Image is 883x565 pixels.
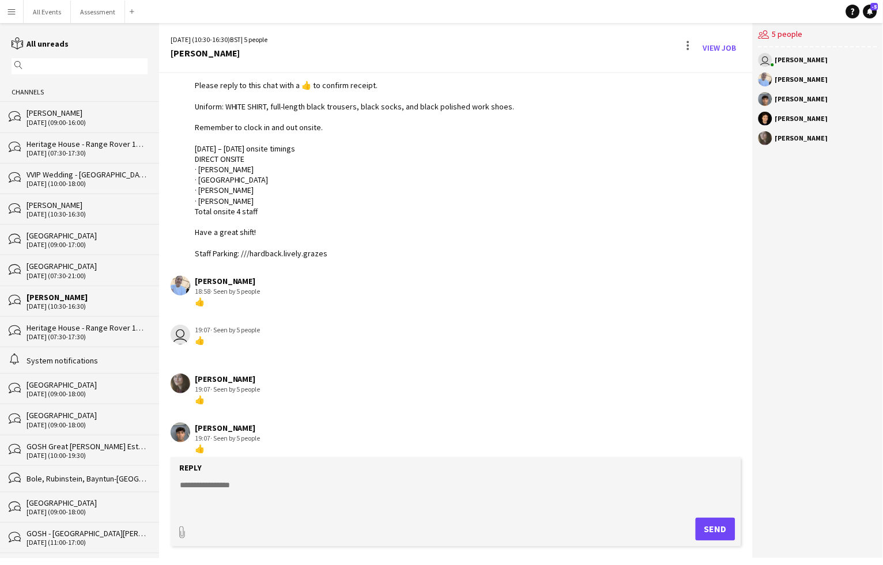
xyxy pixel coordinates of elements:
[27,529,148,539] div: GOSH - [GEOGRAPHIC_DATA][PERSON_NAME]
[27,292,148,302] div: [PERSON_NAME]
[27,539,148,547] div: [DATE] (11:00-17:00)
[775,56,828,63] div: [PERSON_NAME]
[12,39,69,49] a: All unreads
[171,48,268,58] div: [PERSON_NAME]
[27,210,148,218] div: [DATE] (10:30-16:30)
[195,384,261,395] div: 19:07
[775,135,828,142] div: [PERSON_NAME]
[775,96,828,103] div: [PERSON_NAME]
[195,276,261,286] div: [PERSON_NAME]
[210,385,261,393] span: · Seen by 5 people
[775,76,828,83] div: [PERSON_NAME]
[210,287,261,295] span: · Seen by 5 people
[195,433,261,443] div: 19:07
[759,23,877,47] div: 5 people
[27,302,148,310] div: [DATE] (10:30-16:30)
[27,333,148,341] div: [DATE] (07:30-17:30)
[24,1,71,23] button: All Events
[27,200,148,210] div: [PERSON_NAME]
[863,5,877,18] a: -5
[195,374,261,384] div: [PERSON_NAME]
[27,421,148,429] div: [DATE] (09:00-18:00)
[27,380,148,390] div: [GEOGRAPHIC_DATA]
[195,443,261,454] div: 👍
[27,473,148,484] div: Bole, Rubinstein, Bayntun-[GEOGRAPHIC_DATA], [GEOGRAPHIC_DATA], [PERSON_NAME], [PERSON_NAME]
[179,463,202,473] label: Reply
[27,355,148,366] div: System notifications
[195,335,261,346] div: 👍
[27,108,148,118] div: [PERSON_NAME]
[230,35,241,44] span: BST
[27,139,148,149] div: Heritage House - Range Rover 11 day event
[195,423,261,433] div: [PERSON_NAME]
[195,286,261,297] div: 18:58
[195,395,261,405] div: 👍
[871,3,878,10] span: -5
[696,518,735,541] button: Send
[210,434,261,442] span: · Seen by 5 people
[27,509,148,517] div: [DATE] (09:00-18:00)
[195,297,261,307] div: 👍
[699,39,741,57] a: View Job
[27,261,148,271] div: [GEOGRAPHIC_DATA]
[27,410,148,420] div: [GEOGRAPHIC_DATA]
[210,325,261,334] span: · Seen by 5 people
[171,35,268,45] div: [DATE] (10:30-16:30) | 5 people
[27,390,148,398] div: [DATE] (09:00-18:00)
[27,498,148,509] div: [GEOGRAPHIC_DATA]
[27,241,148,249] div: [DATE] (09:00-17:00)
[71,1,125,23] button: Assessment
[27,169,148,180] div: VVIP Wedding - [GEOGRAPHIC_DATA] - set up
[775,115,828,122] div: [PERSON_NAME]
[27,323,148,333] div: Heritage House - Range Rover 11 day event
[27,441,148,452] div: GOSH Great [PERSON_NAME] Estate
[27,149,148,157] div: [DATE] (07:30-17:30)
[27,180,148,188] div: [DATE] (10:00-18:00)
[27,452,148,460] div: [DATE] (10:00-19:30)
[27,272,148,280] div: [DATE] (07:30-21:00)
[27,230,148,241] div: [GEOGRAPHIC_DATA]
[195,325,261,335] div: 19:07
[27,119,148,127] div: [DATE] (09:00-16:00)
[195,7,518,259] div: Hi Team There's no Team Leader - but you’re all hard workers and have been here before. Please en...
